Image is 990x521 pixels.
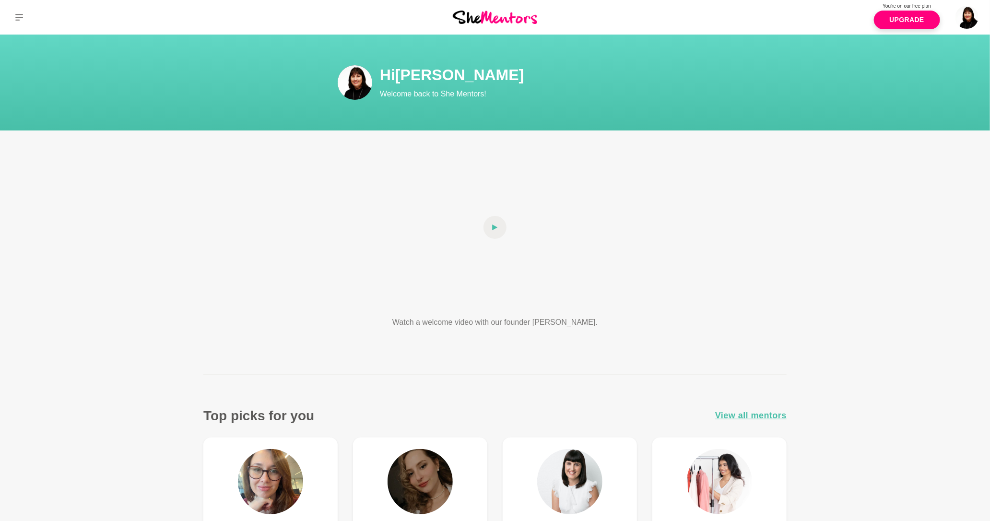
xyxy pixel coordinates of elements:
[238,449,303,514] img: Courtney McCloud
[537,449,602,514] img: Hayley Robertson
[380,88,725,100] p: Welcome back to She Mentors!
[203,407,314,424] h3: Top picks for you
[453,11,537,24] img: She Mentors Logo
[388,449,453,514] img: Dr. Anastasiya Ovechkin (Osteo)
[338,65,372,100] img: Julieanne Davies
[715,409,787,423] a: View all mentors
[874,2,940,10] p: You're on our free plan
[955,6,978,29] img: Julieanne Davies
[874,11,940,29] a: Upgrade
[357,317,633,328] p: Watch a welcome video with our founder [PERSON_NAME].
[687,449,752,514] img: Jude Stevens
[380,65,725,84] h1: Hi [PERSON_NAME]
